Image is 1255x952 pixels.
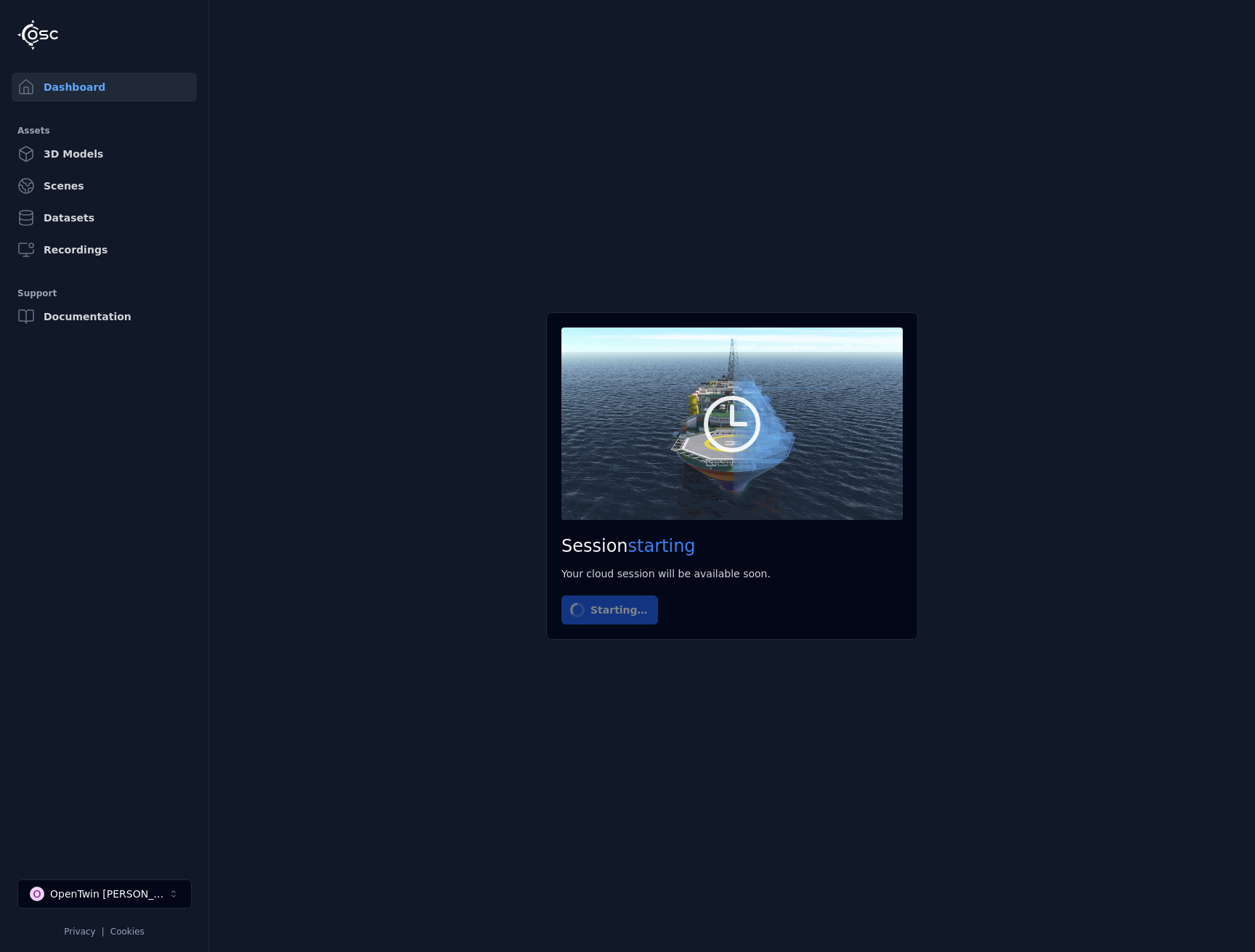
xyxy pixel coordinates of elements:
[50,887,168,901] div: OpenTwin [PERSON_NAME]
[12,235,197,264] a: Recordings
[30,887,44,901] div: O
[17,20,58,50] img: Logo
[12,171,197,200] a: Scenes
[12,139,197,168] a: 3D Models
[64,927,95,937] a: Privacy
[12,203,197,232] a: Datasets
[17,122,191,139] div: Assets
[12,73,197,102] a: Dashboard
[561,566,903,581] div: Your cloud session will be available soon.
[561,595,658,625] button: Starting…
[12,302,197,331] a: Documentation
[17,285,191,302] div: Support
[17,879,192,908] button: Select a workspace
[102,927,105,937] span: |
[561,534,903,558] h2: Session
[628,536,696,556] span: starting
[110,927,145,937] a: Cookies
